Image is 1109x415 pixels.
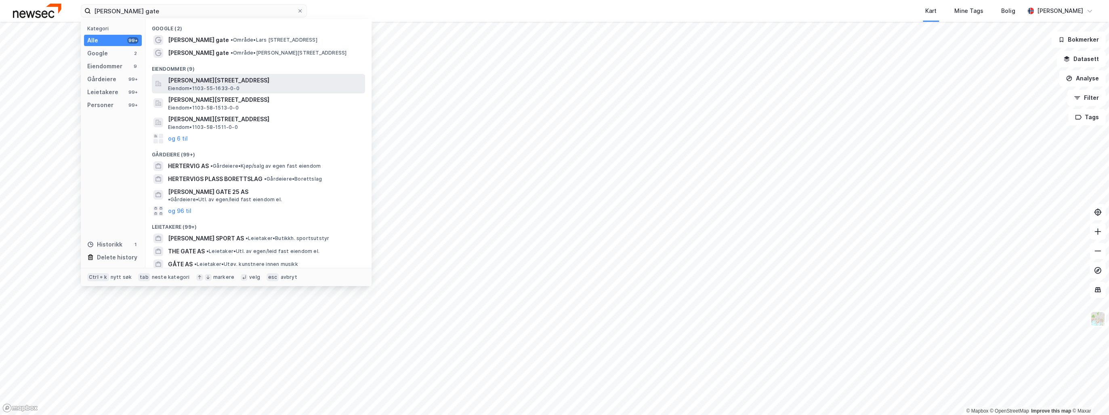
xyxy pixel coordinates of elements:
[145,145,372,160] div: Gårdeiere (99+)
[246,235,329,242] span: Leietaker • Butikkh. sportsutstyr
[87,61,122,71] div: Eiendommer
[168,174,263,184] span: HERTERVIGS PLASS BORETTSLAG
[206,248,319,255] span: Leietaker • Utl. av egen/leid fast eiendom el.
[231,37,233,43] span: •
[168,259,193,269] span: GÅTE AS
[1031,408,1071,414] a: Improve this map
[280,274,297,280] div: avbryt
[132,63,139,70] div: 9
[231,37,317,43] span: Område • Lars [STREET_ADDRESS]
[111,274,132,280] div: nytt søk
[990,408,1029,414] a: OpenStreetMap
[1001,6,1015,16] div: Bolig
[954,6,983,16] div: Mine Tags
[267,273,279,281] div: esc
[1051,32,1106,48] button: Bokmerker
[168,134,188,143] button: og 6 til
[87,74,116,84] div: Gårdeiere
[168,234,244,243] span: [PERSON_NAME] SPORT AS
[97,253,137,262] div: Delete history
[925,6,937,16] div: Kart
[966,408,988,414] a: Mapbox
[1069,376,1109,415] iframe: Chat Widget
[194,261,298,268] span: Leietaker • Utøv. kunstnere innen musikk
[168,35,229,45] span: [PERSON_NAME] gate
[13,4,61,18] img: newsec-logo.f6e21ccffca1b3a03d2d.png
[168,124,238,131] span: Eiendom • 1103-58-1511-0-0
[127,37,139,44] div: 99+
[1067,90,1106,106] button: Filter
[87,100,113,110] div: Personer
[231,50,347,56] span: Område • [PERSON_NAME][STREET_ADDRESS]
[213,274,234,280] div: markere
[1069,376,1109,415] div: Kontrollprogram for chat
[249,274,260,280] div: velg
[91,5,297,17] input: Søk på adresse, matrikkel, gårdeiere, leietakere eller personer
[87,240,122,249] div: Historikk
[168,196,170,202] span: •
[145,59,372,74] div: Eiendommer (9)
[168,105,239,111] span: Eiendom • 1103-58-1513-0-0
[152,274,190,280] div: neste kategori
[194,261,197,267] span: •
[1090,311,1105,327] img: Z
[168,187,248,197] span: [PERSON_NAME] GATE 25 AS
[264,176,267,182] span: •
[145,217,372,232] div: Leietakere (99+)
[1059,70,1106,86] button: Analyse
[138,273,150,281] div: tab
[87,48,108,58] div: Google
[2,403,38,413] a: Mapbox homepage
[168,246,205,256] span: THE GATE AS
[127,102,139,108] div: 99+
[87,273,109,281] div: Ctrl + k
[132,50,139,57] div: 2
[168,196,282,203] span: Gårdeiere • Utl. av egen/leid fast eiendom el.
[206,248,209,254] span: •
[87,25,142,32] div: Kategori
[246,235,248,241] span: •
[168,161,209,171] span: HERTERVIG AS
[1037,6,1083,16] div: [PERSON_NAME]
[168,206,191,216] button: og 96 til
[168,76,362,85] span: [PERSON_NAME][STREET_ADDRESS]
[168,95,362,105] span: [PERSON_NAME][STREET_ADDRESS]
[210,163,321,169] span: Gårdeiere • Kjøp/salg av egen fast eiendom
[210,163,213,169] span: •
[145,19,372,34] div: Google (2)
[87,36,98,45] div: Alle
[87,87,118,97] div: Leietakere
[168,85,239,92] span: Eiendom • 1103-55-1633-0-0
[1068,109,1106,125] button: Tags
[1056,51,1106,67] button: Datasett
[231,50,233,56] span: •
[132,241,139,248] div: 1
[264,176,322,182] span: Gårdeiere • Borettslag
[127,76,139,82] div: 99+
[168,48,229,58] span: [PERSON_NAME] gate
[168,114,362,124] span: [PERSON_NAME][STREET_ADDRESS]
[127,89,139,95] div: 99+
